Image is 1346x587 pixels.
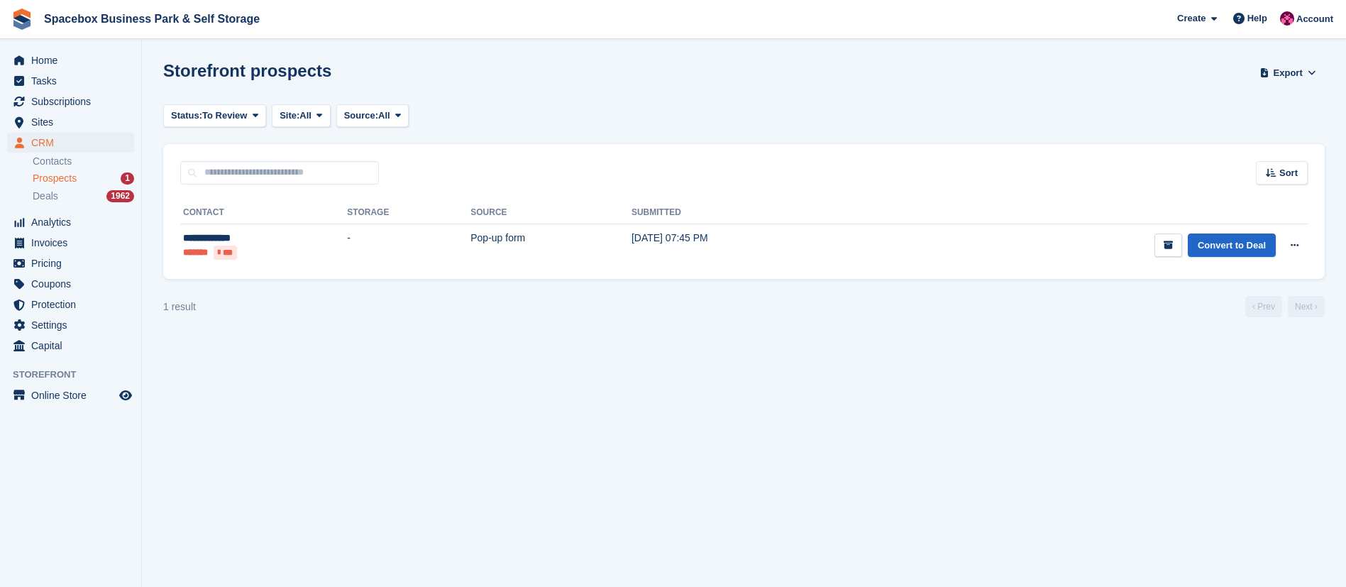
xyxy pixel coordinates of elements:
[163,104,266,128] button: Status: To Review
[1245,296,1282,317] a: Previous
[163,300,196,314] div: 1 result
[7,212,134,232] a: menu
[7,233,134,253] a: menu
[13,368,141,382] span: Storefront
[31,315,116,335] span: Settings
[180,202,347,224] th: Contact
[1280,11,1294,26] img: Avishka Chauhan
[1288,296,1325,317] a: Next
[272,104,331,128] button: Site: All
[38,7,265,31] a: Spacebox Business Park & Self Storage
[33,172,77,185] span: Prospects
[344,109,378,123] span: Source:
[11,9,33,30] img: stora-icon-8386f47178a22dfd0bd8f6a31ec36ba5ce8667c1dd55bd0f319d3a0aa187defe.svg
[31,133,116,153] span: CRM
[31,212,116,232] span: Analytics
[7,133,134,153] a: menu
[31,50,116,70] span: Home
[1242,296,1328,317] nav: Page
[631,224,856,268] td: [DATE] 07:45 PM
[31,274,116,294] span: Coupons
[280,109,299,123] span: Site:
[202,109,247,123] span: To Review
[33,171,134,186] a: Prospects 1
[1188,234,1276,257] a: Convert to Deal
[1247,11,1267,26] span: Help
[7,274,134,294] a: menu
[31,385,116,405] span: Online Store
[1257,61,1319,84] button: Export
[121,172,134,185] div: 1
[1274,66,1303,80] span: Export
[347,202,470,224] th: Storage
[631,202,856,224] th: Submitted
[7,112,134,132] a: menu
[7,315,134,335] a: menu
[31,295,116,314] span: Protection
[31,112,116,132] span: Sites
[7,295,134,314] a: menu
[336,104,409,128] button: Source: All
[470,202,631,224] th: Source
[7,385,134,405] a: menu
[7,253,134,273] a: menu
[31,92,116,111] span: Subscriptions
[7,50,134,70] a: menu
[378,109,390,123] span: All
[470,224,631,268] td: Pop-up form
[31,336,116,356] span: Capital
[31,233,116,253] span: Invoices
[33,189,134,204] a: Deals 1962
[163,61,331,80] h1: Storefront prospects
[347,224,470,268] td: -
[106,190,134,202] div: 1962
[7,71,134,91] a: menu
[117,387,134,404] a: Preview store
[171,109,202,123] span: Status:
[1177,11,1206,26] span: Create
[33,190,58,203] span: Deals
[31,253,116,273] span: Pricing
[7,336,134,356] a: menu
[1296,12,1333,26] span: Account
[7,92,134,111] a: menu
[33,155,134,168] a: Contacts
[299,109,311,123] span: All
[1279,166,1298,180] span: Sort
[31,71,116,91] span: Tasks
